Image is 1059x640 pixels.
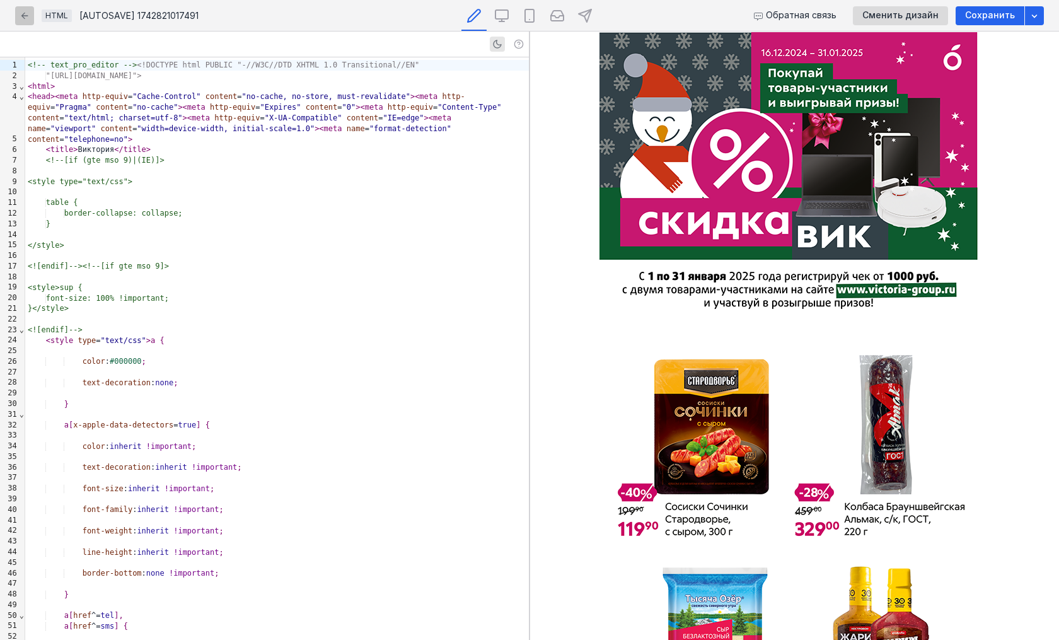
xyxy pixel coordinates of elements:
[187,103,205,112] span: meta
[25,504,529,515] div: :
[429,113,433,122] span: <
[73,421,173,429] span: x-apple-data-detectors
[64,611,69,620] span: a
[69,622,73,631] span: [
[151,336,155,345] span: a
[101,336,146,345] span: "text/css"
[25,462,529,473] div: :
[25,621,529,632] div: ^=
[192,463,237,472] span: !important
[214,113,260,122] span: http-equiv
[64,622,69,631] span: a
[25,335,529,346] div: =
[137,527,169,535] span: inherit
[28,113,60,122] span: content
[64,421,69,429] span: a
[64,590,69,599] span: }
[749,6,843,25] button: Обратная связь
[114,622,119,631] span: ]
[83,463,151,472] span: text-decoration
[183,113,187,122] span: >
[192,442,196,451] span: ;
[83,527,132,535] span: font-weight
[46,156,165,165] span: <!--[if (gte mso 9)|(IE)]>
[360,103,364,112] span: <
[25,144,529,155] div: Виктория
[60,92,78,101] span: meta
[214,569,219,578] span: ;
[137,548,169,557] span: inherit
[165,484,210,493] span: !important
[956,6,1024,25] button: Сохранить
[25,378,529,388] div: :
[46,145,50,154] span: <
[110,357,142,366] span: #000000
[69,611,73,620] span: [
[530,32,1059,640] iframe: preview
[219,505,223,514] span: ;
[28,325,83,334] span: <![endif]-->
[178,421,196,429] span: true
[260,103,301,112] span: "Expires"
[83,442,105,451] span: color
[83,505,132,514] span: font-family
[114,145,123,154] span: </
[78,336,96,345] span: type
[55,103,91,112] span: "Pragma"
[83,92,128,101] span: http-equiv
[369,124,451,133] span: "format-detection"
[132,103,178,112] span: "no-cache"
[28,241,64,250] span: </style>
[415,92,419,101] span: <
[324,124,342,133] span: meta
[28,92,32,101] span: <
[192,113,210,122] span: meta
[19,611,25,620] span: Fold line
[83,378,151,387] span: text-decoration
[50,124,96,133] span: "viewport"
[55,92,59,101] span: <
[114,611,119,620] span: ]
[862,10,939,21] span: Сменить дизайн
[187,113,192,122] span: <
[128,484,160,493] span: inherit
[69,421,73,429] span: [
[142,357,146,366] span: ;
[83,569,142,578] span: border-bottom
[25,484,529,494] div: :
[73,145,78,154] span: >
[237,463,241,472] span: ;
[25,526,529,537] div: :
[50,145,73,154] span: title
[424,113,429,122] span: >
[46,336,50,345] span: <
[19,82,25,91] span: Fold line
[219,527,223,535] span: ;
[265,113,342,122] span: "X-UA-Compatible"
[124,622,128,631] span: {
[173,505,219,514] span: !important
[419,92,437,101] span: meta
[28,283,83,292] span: <style>sup {
[19,325,25,334] span: Fold line
[319,124,323,133] span: <
[79,11,199,20] div: [AUTOSAVE] 1742821017491
[356,103,360,112] span: >
[46,294,169,303] span: font-size: 100% !important;
[83,357,105,366] span: color
[205,421,210,429] span: {
[25,91,529,144] div: = = = = = = = = = = = = = =
[45,11,68,20] span: HTML
[146,336,151,345] span: >
[46,219,50,228] span: }
[146,442,192,451] span: !important
[96,103,128,112] span: content
[210,484,214,493] span: ;
[347,113,379,122] span: content
[173,378,178,387] span: ;
[196,421,200,429] span: ]
[46,71,142,80] span: "[URL][DOMAIN_NAME]">
[73,611,91,620] span: href
[28,61,137,69] span: <!-- text_pro_editor -->
[32,92,50,101] span: head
